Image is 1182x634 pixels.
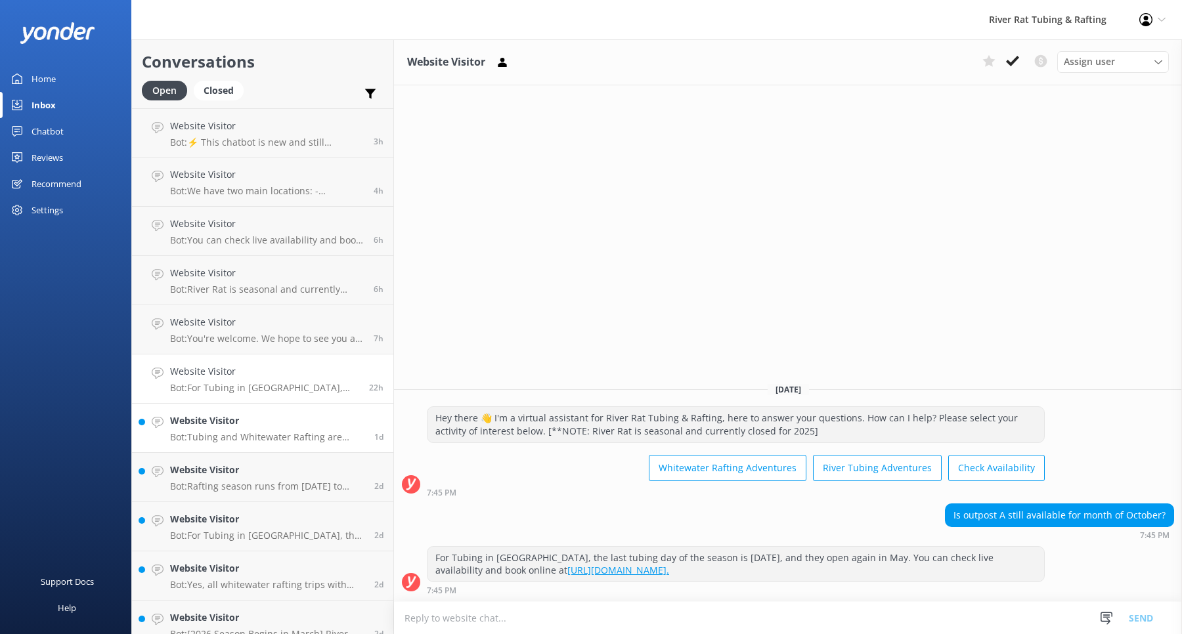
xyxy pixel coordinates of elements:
[132,158,393,207] a: Website VisitorBot:We have two main locations: - **Whitewater Rafting**: River Rat Whitewater Raf...
[170,512,364,526] h4: Website Visitor
[194,83,250,97] a: Closed
[170,333,364,345] p: Bot: You're welcome. We hope to see you at River Rat Rubing & Rafting soon!
[374,333,383,344] span: Sep 30 2025 10:05am (UTC -05:00) America/Cancun
[170,561,364,576] h4: Website Visitor
[170,431,364,443] p: Bot: Tubing and Whitewater Rafting are currently closed for the season. Tubing will reopen in [DA...
[427,489,456,497] strong: 7:45 PM
[132,256,393,305] a: Website VisitorBot:River Rat is seasonal and currently closed for 2025.6h
[427,587,456,595] strong: 7:45 PM
[170,382,359,394] p: Bot: For Tubing in [GEOGRAPHIC_DATA], the last tubing day of the season is [DATE], and they open ...
[948,455,1045,481] button: Check Availability
[374,234,383,245] span: Sep 30 2025 10:34am (UTC -05:00) America/Cancun
[58,595,76,621] div: Help
[427,488,1045,497] div: Sep 29 2025 06:45pm (UTC -05:00) America/Cancun
[170,610,364,625] h4: Website Visitor
[1140,532,1170,539] strong: 7:45 PM
[374,431,383,442] span: Sep 28 2025 09:18pm (UTC -05:00) America/Cancun
[374,136,383,147] span: Sep 30 2025 01:50pm (UTC -05:00) America/Cancun
[132,502,393,551] a: Website VisitorBot:For Tubing in [GEOGRAPHIC_DATA], the last tubing day of the season is [DATE], ...
[132,551,393,601] a: Website VisitorBot:Yes, all whitewater rafting trips with River Rat Whitewater Rafting in [GEOGRA...
[813,455,942,481] button: River Tubing Adventures
[374,185,383,196] span: Sep 30 2025 01:11pm (UTC -05:00) America/Cancun
[170,266,364,280] h4: Website Visitor
[132,404,393,453] a: Website VisitorBot:Tubing and Whitewater Rafting are currently closed for the season. Tubing will...
[132,305,393,354] a: Website VisitorBot:You're welcome. We hope to see you at River Rat Rubing & Rafting soon!7h
[170,167,364,182] h4: Website Visitor
[170,413,364,428] h4: Website Visitor
[170,185,364,197] p: Bot: We have two main locations: - **Whitewater Rafting**: River Rat Whitewater Rafting Outpost i...
[407,54,485,71] h3: Website Visitor
[170,579,364,591] p: Bot: Yes, all whitewater rafting trips with River Rat Whitewater Rafting in [GEOGRAPHIC_DATA] are...
[170,119,364,133] h4: Website Visitor
[567,564,669,576] a: [URL][DOMAIN_NAME].
[1057,51,1169,72] div: Assign User
[32,144,63,171] div: Reviews
[142,81,187,100] div: Open
[32,92,56,118] div: Inbox
[132,354,393,404] a: Website VisitorBot:For Tubing in [GEOGRAPHIC_DATA], the last tubing day of the season is [DATE], ...
[374,579,383,590] span: Sep 28 2025 12:13pm (UTC -05:00) America/Cancun
[369,382,383,393] span: Sep 29 2025 06:45pm (UTC -05:00) America/Cancun
[20,22,95,44] img: yonder-white-logo.png
[1064,54,1115,69] span: Assign user
[170,315,364,329] h4: Website Visitor
[32,171,81,197] div: Recommend
[427,585,1045,595] div: Sep 29 2025 06:45pm (UTC -05:00) America/Cancun
[194,81,244,100] div: Closed
[768,384,809,395] span: [DATE]
[945,530,1174,539] div: Sep 29 2025 06:45pm (UTC -05:00) America/Cancun
[649,455,806,481] button: Whitewater Rafting Adventures
[32,118,64,144] div: Chatbot
[427,407,1044,442] div: Hey there 👋 I'm a virtual assistant for River Rat Tubing & Rafting, here to answer your questions...
[170,463,364,477] h4: Website Visitor
[142,83,194,97] a: Open
[132,453,393,502] a: Website VisitorBot:Rafting season runs from [DATE] to [DATE]. For the most accurate operating dat...
[374,284,383,295] span: Sep 30 2025 10:30am (UTC -05:00) America/Cancun
[41,568,94,595] div: Support Docs
[32,197,63,223] div: Settings
[374,480,383,492] span: Sep 28 2025 05:00pm (UTC -05:00) America/Cancun
[170,530,364,541] p: Bot: For Tubing in [GEOGRAPHIC_DATA], the last tubing day of the season is [DATE], and it opens a...
[374,530,383,541] span: Sep 28 2025 02:38pm (UTC -05:00) America/Cancun
[946,504,1173,526] div: Is outpost A still available for month of October?
[170,217,364,231] h4: Website Visitor
[132,108,393,158] a: Website VisitorBot:⚡ This chatbot is new and still learning. You're welcome to ask a new question...
[132,207,393,256] a: Website VisitorBot:You can check live availability and book your tubing, rafting, packages, or gi...
[170,480,364,492] p: Bot: Rafting season runs from [DATE] to [DATE]. For the most accurate operating dates, you can vi...
[142,49,383,74] h2: Conversations
[170,364,359,379] h4: Website Visitor
[170,234,364,246] p: Bot: You can check live availability and book your tubing, rafting, packages, or gift certificate...
[170,137,364,148] p: Bot: ⚡ This chatbot is new and still learning. You're welcome to ask a new question and our autom...
[427,547,1044,581] div: For Tubing in [GEOGRAPHIC_DATA], the last tubing day of the season is [DATE], and they open again...
[32,66,56,92] div: Home
[170,284,364,295] p: Bot: River Rat is seasonal and currently closed for 2025.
